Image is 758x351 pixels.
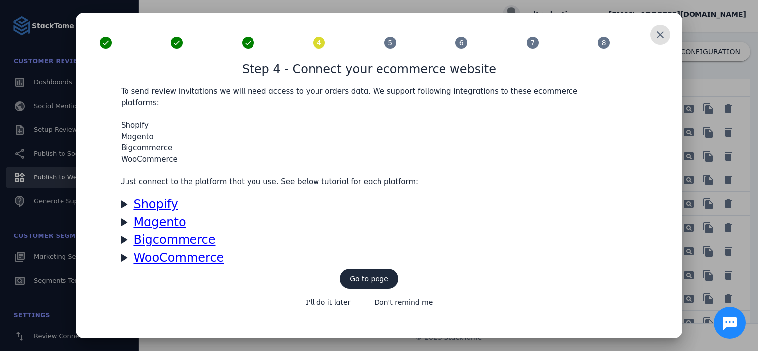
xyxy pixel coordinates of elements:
[340,269,398,289] button: Go to page
[374,299,433,306] span: Don't remind me
[306,299,351,306] span: I'll do it later
[602,38,606,48] span: 8
[388,38,392,48] span: 5
[296,292,361,312] button: I'll do it later
[459,38,464,48] span: 6
[121,142,617,154] li: Bigcommerce
[121,195,617,213] summary: Shopify
[242,37,254,49] mat-icon: done
[121,86,617,108] p: To send review invitations we will need access to your orders data. We support following integrat...
[133,233,215,247] u: Bigcommerce
[350,275,388,282] span: Go to page
[121,249,617,267] summary: WooCommerce
[121,213,617,231] summary: Magento
[133,251,224,265] u: WooCommerce
[317,38,321,48] span: 4
[121,131,617,143] li: Magento
[133,215,186,229] u: Magento
[121,154,617,165] li: WooCommerce
[171,37,183,49] mat-icon: done
[133,197,178,211] u: Shopify
[121,120,617,131] li: Shopify
[100,37,112,49] mat-icon: done
[121,176,617,188] p: Just connect to the platform that you use. See below tutorial for each platform:
[242,60,496,78] h1: Step 4 - Connect your ecommerce website
[364,292,442,312] button: Don't remind me
[530,38,535,48] span: 7
[121,231,617,249] summary: Bigcommerce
